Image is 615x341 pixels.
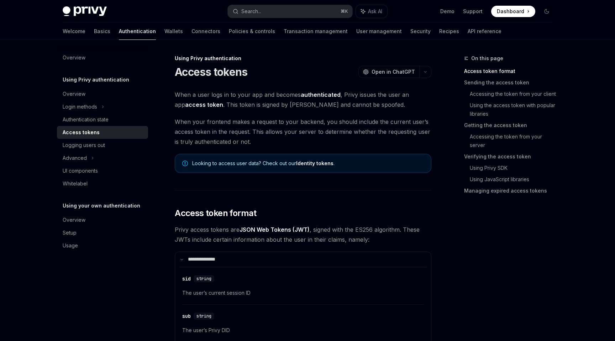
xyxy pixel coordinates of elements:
[63,115,109,124] div: Authentication state
[63,216,85,224] div: Overview
[185,101,223,108] strong: access token
[470,174,558,185] a: Using JavaScript libraries
[63,141,105,149] div: Logging users out
[175,117,431,147] span: When your frontend makes a request to your backend, you should include the current user’s access ...
[63,241,78,250] div: Usage
[356,23,402,40] a: User management
[439,23,459,40] a: Recipes
[175,65,247,78] h1: Access tokens
[182,275,191,282] div: sid
[175,55,431,62] div: Using Privy authentication
[471,54,503,63] span: On this page
[57,126,148,139] a: Access tokens
[497,8,524,15] span: Dashboard
[440,8,454,15] a: Demo
[229,23,275,40] a: Policies & controls
[57,214,148,226] a: Overview
[63,154,87,162] div: Advanced
[356,5,387,18] button: Ask AI
[358,66,419,78] button: Open in ChatGPT
[241,7,261,16] div: Search...
[63,53,85,62] div: Overview
[368,8,382,15] span: Ask AI
[119,23,156,40] a: Authentication
[541,6,552,17] button: Toggle dark mode
[228,5,352,18] button: Search...⌘K
[57,139,148,152] a: Logging users out
[57,51,148,64] a: Overview
[196,313,211,319] span: string
[464,120,558,131] a: Getting the access token
[63,128,100,137] div: Access tokens
[463,8,483,15] a: Support
[63,201,140,210] h5: Using your own authentication
[57,239,148,252] a: Usage
[63,23,85,40] a: Welcome
[182,313,191,320] div: sub
[182,161,188,166] svg: Note
[341,9,348,14] span: ⌘ K
[464,65,558,77] a: Access token format
[296,160,333,167] a: Identity tokens
[63,229,77,237] div: Setup
[192,160,424,167] span: Looking to access user data? Check out our .
[57,177,148,190] a: Whitelabel
[284,23,348,40] a: Transaction management
[491,6,535,17] a: Dashboard
[410,23,431,40] a: Security
[182,289,424,297] span: The user’s current session ID
[301,91,341,98] strong: authenticated
[57,88,148,100] a: Overview
[63,75,129,84] h5: Using Privy authentication
[164,23,183,40] a: Wallets
[182,326,424,335] span: The user’s Privy DID
[464,151,558,162] a: Verifying the access token
[470,100,558,120] a: Using the access token with popular libraries
[464,185,558,196] a: Managing expired access tokens
[94,23,110,40] a: Basics
[57,164,148,177] a: UI components
[470,131,558,151] a: Accessing the token from your server
[63,103,97,111] div: Login methods
[57,226,148,239] a: Setup
[57,113,148,126] a: Authentication state
[63,167,98,175] div: UI components
[470,162,558,174] a: Using Privy SDK
[468,23,501,40] a: API reference
[372,68,415,75] span: Open in ChatGPT
[191,23,220,40] a: Connectors
[175,90,431,110] span: When a user logs in to your app and becomes , Privy issues the user an app . This token is signed...
[464,77,558,88] a: Sending the access token
[175,208,257,219] span: Access token format
[63,6,107,16] img: dark logo
[63,90,85,98] div: Overview
[196,276,211,282] span: string
[63,179,88,188] div: Whitelabel
[240,226,310,234] a: JSON Web Tokens (JWT)
[470,88,558,100] a: Accessing the token from your client
[175,225,431,245] span: Privy access tokens are , signed with the ES256 algorithm. These JWTs include certain information...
